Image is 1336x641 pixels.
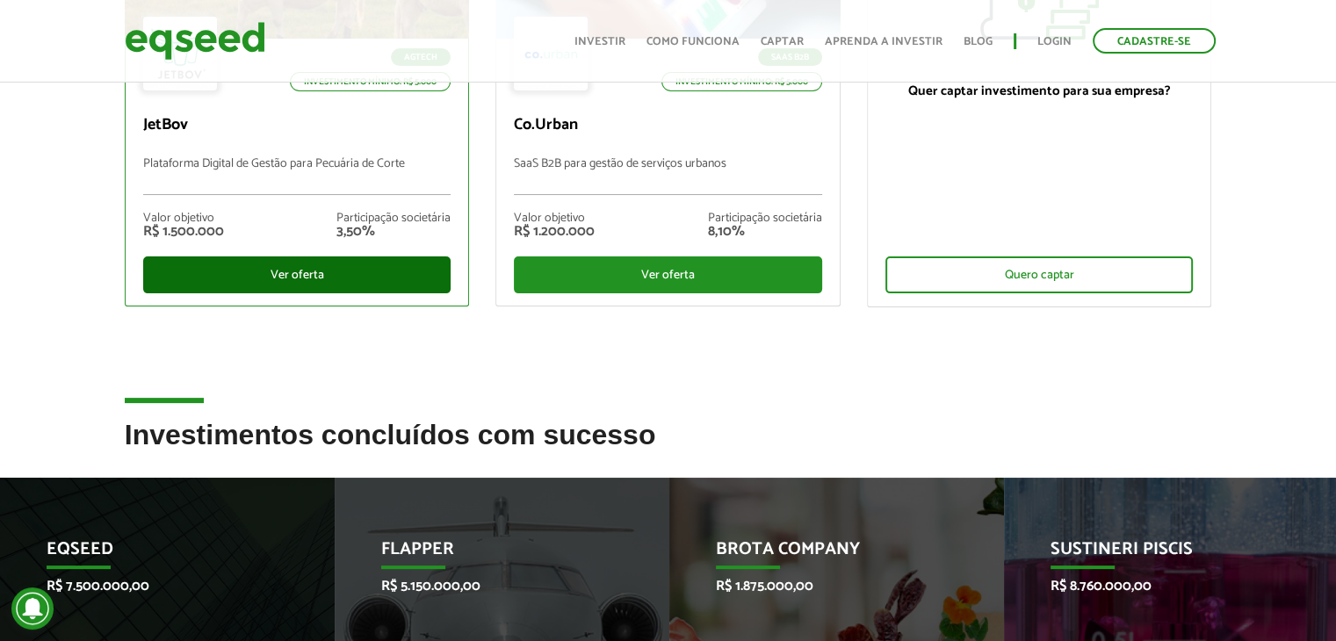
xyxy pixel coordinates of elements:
[336,225,451,239] div: 3,50%
[1051,539,1267,569] p: Sustineri Piscis
[381,578,597,594] p: R$ 5.150.000,00
[143,212,224,225] div: Valor objetivo
[708,225,822,239] div: 8,10%
[143,225,224,239] div: R$ 1.500.000
[646,36,740,47] a: Como funciona
[825,36,942,47] a: Aprenda a investir
[708,212,822,225] div: Participação societária
[47,578,263,594] p: R$ 7.500.000,00
[47,539,263,569] p: EqSeed
[1051,578,1267,594] p: R$ 8.760.000,00
[1093,28,1216,54] a: Cadastre-se
[143,116,451,135] p: JetBov
[885,256,1194,293] div: Quero captar
[761,36,804,47] a: Captar
[514,157,822,195] p: SaaS B2B para gestão de serviços urbanos
[336,212,451,225] div: Participação societária
[125,420,1212,477] h2: Investimentos concluídos com sucesso
[143,157,451,195] p: Plataforma Digital de Gestão para Pecuária de Corte
[125,18,265,64] img: EqSeed
[716,578,932,594] p: R$ 1.875.000,00
[964,36,993,47] a: Blog
[885,83,1194,99] p: Quer captar investimento para sua empresa?
[514,212,595,225] div: Valor objetivo
[143,256,451,293] div: Ver oferta
[514,116,822,135] p: Co.Urban
[514,225,595,239] div: R$ 1.200.000
[1037,36,1072,47] a: Login
[574,36,625,47] a: Investir
[514,256,822,293] div: Ver oferta
[716,539,932,569] p: Brota Company
[381,539,597,569] p: Flapper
